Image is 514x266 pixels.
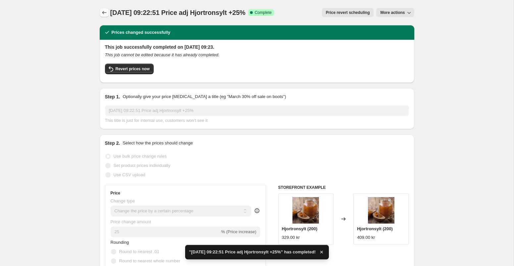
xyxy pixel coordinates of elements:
[380,10,405,15] span: More actions
[292,197,319,224] img: hjortronsylt-med-sked_80x.jpg
[278,185,409,190] h6: STOREFRONT EXAMPLE
[376,8,414,17] button: More actions
[111,227,220,237] input: -15
[105,44,409,50] h2: This job successfully completed on [DATE] 09:23.
[254,207,260,214] div: help
[105,140,120,146] h2: Step 2.
[112,29,171,36] h2: Prices changed successfully
[368,197,394,224] img: hjortronsylt-med-sked_80x.jpg
[221,229,256,234] span: % (Price increase)
[105,93,120,100] h2: Step 1.
[111,190,120,196] h3: Price
[111,240,129,245] span: Rounding
[114,154,167,159] span: Use bulk price change rules
[111,219,151,224] span: Price change amount
[255,10,272,15] span: Complete
[322,8,374,17] button: Price revert scheduling
[114,172,145,177] span: Use CSV upload
[110,9,245,16] span: [DATE] 09:22:51 Price adj Hjortronsylt +25%
[357,234,375,241] div: 409.00 kr
[119,249,159,254] span: Round to nearest .01
[116,66,150,72] span: Revert prices now
[282,234,300,241] div: 329.00 kr
[189,249,316,255] span: "[DATE] 09:22:51 Price adj Hjortronsylt +25%" has completed!
[123,140,193,146] p: Select how the prices should change
[114,163,171,168] span: Set product prices individually
[105,105,409,116] input: 30% off holiday sale
[105,118,208,123] span: This title is just for internal use, customers won't see it
[100,8,109,17] button: Price change jobs
[105,64,154,74] button: Revert prices now
[357,226,393,231] span: Hjortronsylt (200)
[123,93,286,100] p: Optionally give your price [MEDICAL_DATA] a title (eg "March 30% off sale on boots")
[119,258,180,263] span: Round to nearest whole number
[111,198,135,203] span: Change type
[105,52,220,57] i: This job cannot be edited because it has already completed.
[282,226,318,231] span: Hjortronsylt (200)
[326,10,370,15] span: Price revert scheduling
